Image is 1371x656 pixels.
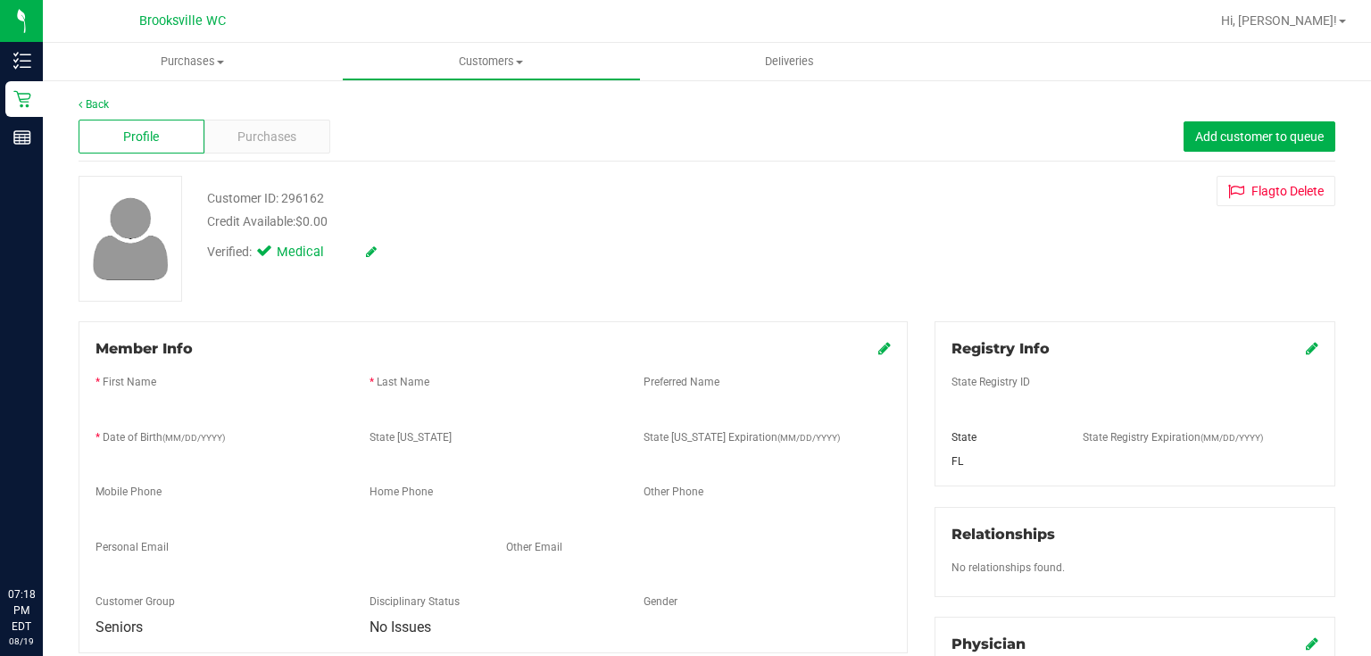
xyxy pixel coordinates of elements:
label: Date of Birth [103,429,225,445]
inline-svg: Inventory [13,52,31,70]
span: Hi, [PERSON_NAME]! [1221,13,1337,28]
label: State [US_STATE] Expiration [644,429,840,445]
span: Profile [123,128,159,146]
span: No Issues [370,619,431,635]
label: Gender [644,594,677,610]
p: 08/19 [8,635,35,648]
span: Relationships [951,526,1055,543]
label: Other Phone [644,484,703,500]
a: Deliveries [641,43,940,80]
label: Last Name [377,374,429,390]
span: Member Info [96,340,193,357]
inline-svg: Retail [13,90,31,108]
span: Seniors [96,619,143,635]
button: Add customer to queue [1184,121,1335,152]
button: Flagto Delete [1217,176,1335,206]
div: State [938,429,1069,445]
span: (MM/DD/YYYY) [162,433,225,443]
span: Purchases [237,128,296,146]
a: Purchases [43,43,342,80]
inline-svg: Reports [13,129,31,146]
label: Customer Group [96,594,175,610]
span: Add customer to queue [1195,129,1324,144]
div: FL [938,453,1069,469]
span: Physician [951,635,1026,652]
iframe: Resource center [18,513,71,567]
p: 07:18 PM EDT [8,586,35,635]
span: $0.00 [295,214,328,228]
label: State Registry ID [951,374,1030,390]
span: Purchases [43,54,342,70]
a: Back [79,98,109,111]
div: Credit Available: [207,212,822,231]
label: Other Email [506,539,562,555]
span: (MM/DD/YYYY) [777,433,840,443]
label: Mobile Phone [96,484,162,500]
img: user-icon.png [84,193,178,285]
label: State [US_STATE] [370,429,452,445]
span: Medical [277,243,348,262]
label: Personal Email [96,539,169,555]
label: First Name [103,374,156,390]
a: Customers [342,43,641,80]
label: State Registry Expiration [1083,429,1263,445]
label: No relationships found. [951,560,1065,576]
span: (MM/DD/YYYY) [1201,433,1263,443]
label: Disciplinary Status [370,594,460,610]
span: Customers [343,54,640,70]
div: Customer ID: 296162 [207,189,324,208]
label: Home Phone [370,484,433,500]
span: Brooksville WC [139,13,226,29]
span: Deliveries [741,54,838,70]
div: Verified: [207,243,377,262]
span: Registry Info [951,340,1050,357]
label: Preferred Name [644,374,719,390]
